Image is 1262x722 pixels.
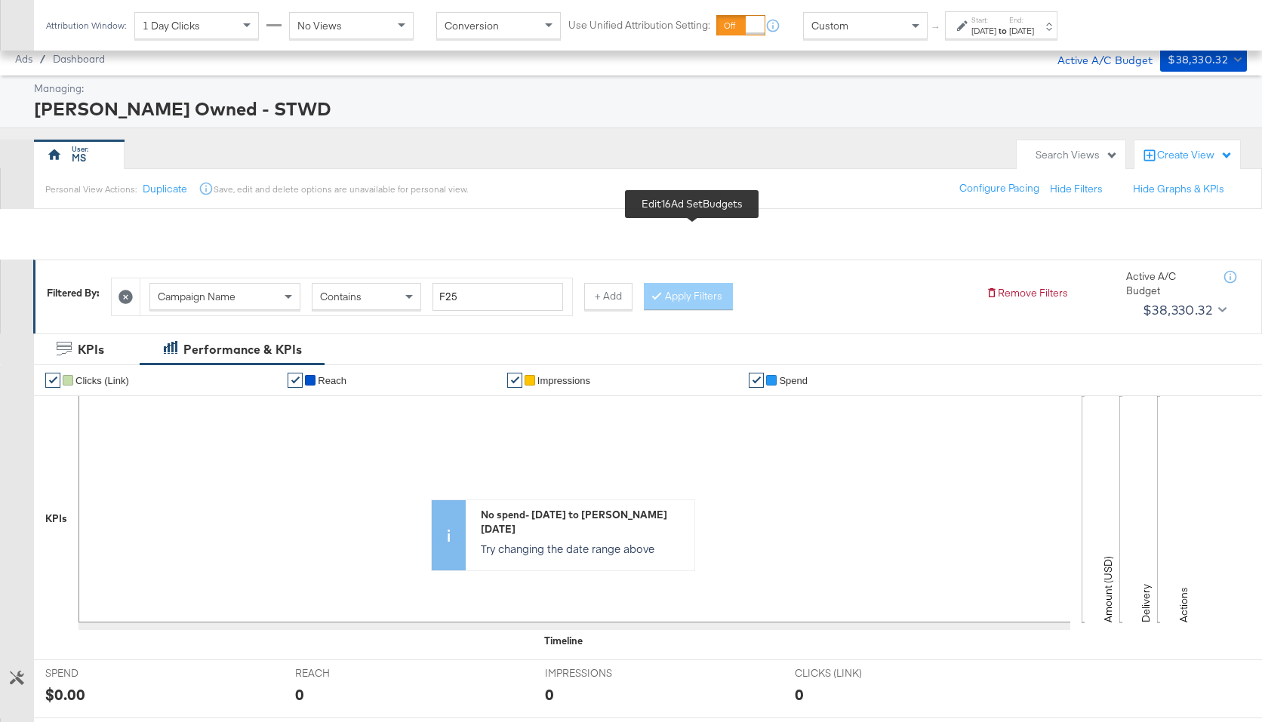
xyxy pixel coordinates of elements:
[1009,25,1034,37] div: [DATE]
[45,684,85,705] div: $0.00
[78,341,104,358] div: KPIs
[996,25,1009,36] strong: to
[929,26,943,31] span: ↑
[1157,148,1233,163] div: Create View
[507,373,522,388] a: ✔
[53,53,105,65] a: Dashboard
[986,286,1068,300] button: Remove Filters
[1126,269,1209,297] div: Active A/C Budget
[143,19,200,32] span: 1 Day Clicks
[779,375,808,386] span: Spend
[34,81,1243,96] div: Managing:
[34,96,1243,121] div: [PERSON_NAME] Owned - STWD
[295,666,408,681] span: REACH
[432,283,563,311] input: Enter a search term
[949,175,1050,202] button: Configure Pacing
[795,684,804,705] div: 0
[971,25,996,37] div: [DATE]
[481,508,687,536] div: No spend - [DATE] to [PERSON_NAME][DATE]
[1050,182,1103,196] button: Hide Filters
[481,540,687,555] p: Try changing the date range above
[1137,298,1230,322] button: $38,330.32
[545,666,658,681] span: IMPRESSIONS
[45,373,60,388] a: ✔
[749,373,764,388] a: ✔
[1168,51,1228,69] div: $38,330.32
[143,182,187,196] button: Duplicate
[295,684,304,705] div: 0
[1133,182,1224,196] button: Hide Graphs & KPIs
[47,286,100,300] div: Filtered By:
[1042,48,1153,70] div: Active A/C Budget
[288,373,303,388] a: ✔
[1009,15,1034,25] label: End:
[45,183,137,195] div: Personal View Actions:
[45,20,127,31] div: Attribution Window:
[183,341,302,358] div: Performance & KPIs
[568,18,710,32] label: Use Unified Attribution Setting:
[75,375,129,386] span: Clicks (Link)
[1036,148,1118,162] div: Search Views
[158,290,235,303] span: Campaign Name
[1160,48,1247,72] button: $38,330.32
[811,19,848,32] span: Custom
[72,151,86,165] div: MS
[545,684,554,705] div: 0
[318,375,346,386] span: Reach
[32,53,53,65] span: /
[584,283,633,310] button: + Add
[1143,299,1212,321] div: $38,330.32
[795,666,908,681] span: CLICKS (LINK)
[537,375,590,386] span: Impressions
[445,19,499,32] span: Conversion
[971,15,996,25] label: Start:
[320,290,362,303] span: Contains
[297,19,342,32] span: No Views
[214,183,468,195] div: Save, edit and delete options are unavailable for personal view.
[45,666,159,681] span: SPEND
[15,53,32,65] span: Ads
